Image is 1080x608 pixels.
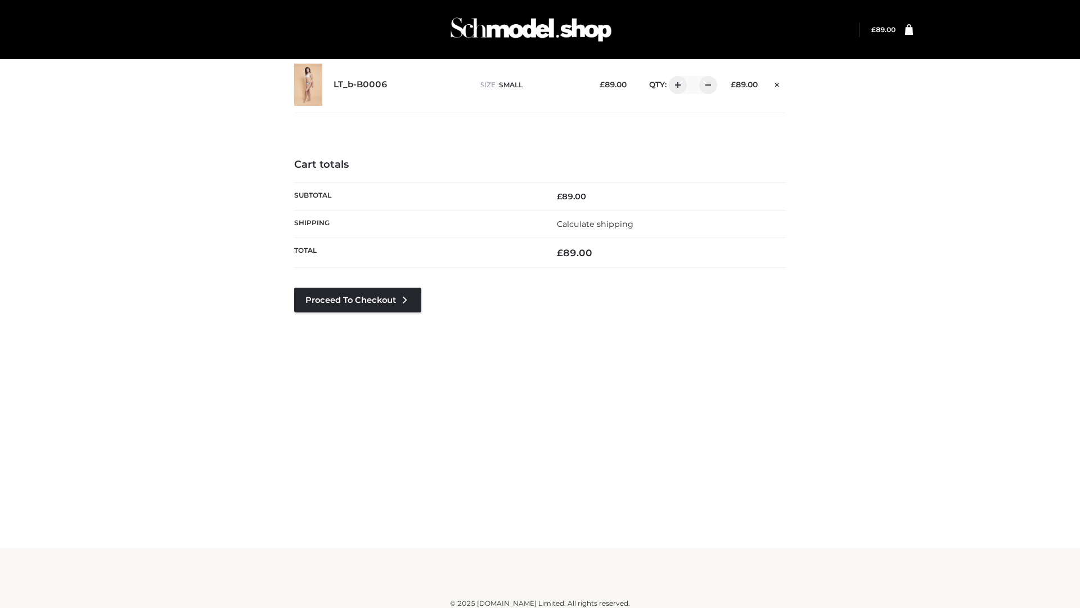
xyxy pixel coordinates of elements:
p: size : [480,80,582,90]
span: £ [557,247,563,258]
bdi: 89.00 [600,80,627,89]
bdi: 89.00 [871,25,895,34]
a: Calculate shipping [557,219,633,229]
span: £ [731,80,736,89]
img: Schmodel Admin 964 [447,7,615,52]
bdi: 89.00 [731,80,758,89]
a: LT_b-B0006 [334,79,388,90]
th: Total [294,238,540,268]
h4: Cart totals [294,159,786,171]
bdi: 89.00 [557,247,592,258]
span: £ [600,80,605,89]
a: £89.00 [871,25,895,34]
th: Subtotal [294,182,540,210]
div: QTY: [638,76,713,94]
th: Shipping [294,210,540,238]
span: £ [871,25,876,34]
a: Proceed to Checkout [294,288,421,312]
a: Remove this item [769,76,786,91]
span: £ [557,191,562,202]
span: SMALL [499,81,523,89]
bdi: 89.00 [557,191,586,202]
